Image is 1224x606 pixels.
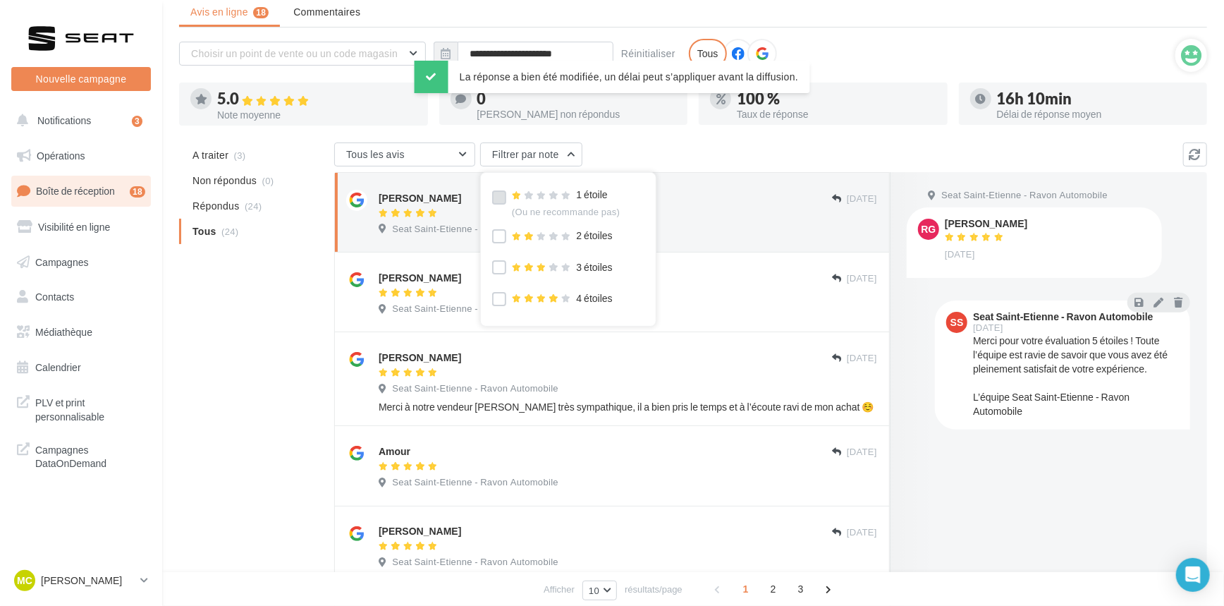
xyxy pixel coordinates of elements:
div: [PERSON_NAME] [379,271,461,285]
span: Opérations [37,150,85,162]
div: Note moyenne [217,110,417,120]
a: Campagnes [8,248,154,277]
div: Seat Saint-Etienne - Ravon Automobile [973,312,1153,322]
span: Seat Saint-Etienne - Ravon Automobile [392,382,558,395]
span: Contacts [35,291,74,303]
span: Seat Saint-Etienne - Ravon Automobile [392,223,558,236]
button: Choisir un point de vente ou un code magasin [179,42,426,66]
div: 3 [132,116,142,127]
div: [PERSON_NAME] [945,219,1027,229]
span: [DATE] [973,323,1003,332]
button: Tous les avis [334,143,475,166]
span: Afficher [544,583,575,596]
span: Visibilité en ligne [38,221,110,233]
span: [DATE] [847,526,877,539]
a: Visibilité en ligne [8,212,154,242]
span: Choisir un point de vente ou un code magasin [191,47,398,59]
button: Réinitialiser [616,45,681,62]
span: résultats/page [625,583,683,596]
span: 1 [735,578,757,600]
span: Notifications [37,114,91,126]
span: Non répondus [192,174,257,188]
span: [DATE] [847,272,877,285]
span: SS [950,315,964,329]
span: 3 [790,578,812,600]
a: PLV et print personnalisable [8,387,154,429]
div: 16h 10min [997,91,1197,107]
span: Seat Saint-Etienne - Ravon Automobile [941,189,1108,202]
a: Boîte de réception18 [8,176,154,206]
span: MC [17,574,32,588]
p: [PERSON_NAME] [41,574,135,588]
div: Taux de réponse [737,109,936,119]
span: (24) [245,200,262,212]
button: Nouvelle campagne [11,67,151,91]
div: [PERSON_NAME] [379,351,461,365]
button: Filtrer par note [480,143,582,166]
span: Boîte de réception [36,185,115,197]
span: Commentaires [293,5,360,19]
div: [PERSON_NAME] [379,524,461,538]
div: [PERSON_NAME] non répondus [477,109,677,119]
div: [PERSON_NAME] [379,191,461,205]
div: 18 [130,186,145,198]
div: Amour [379,444,410,459]
span: Campagnes [35,255,89,267]
div: Merci à notre vendeur [PERSON_NAME] très sympathique, il a bien pris le temps et à l’écoute ravi ... [379,400,877,414]
div: 3 étoiles [512,260,613,275]
span: (0) [262,175,274,186]
span: A traiter [192,148,228,162]
a: MC [PERSON_NAME] [11,567,151,594]
div: Tous [689,39,727,68]
div: 100 % [737,91,936,107]
div: Délai de réponse moyen [997,109,1197,119]
span: (3) [234,150,246,161]
span: 2 [762,578,785,600]
a: Contacts [8,282,154,312]
span: Répondus [192,199,240,213]
a: Calendrier [8,353,154,382]
span: Campagnes DataOnDemand [35,440,145,471]
div: La réponse a bien été modifiée, un délai peut s’appliquer avant la diffusion. [415,61,810,93]
span: RG [922,222,936,236]
a: Opérations [8,141,154,171]
div: Merci pour votre évaluation 5 étoiles ! Toute l’équipe est ravie de savoir que vous avez été plei... [973,334,1179,418]
div: Open Intercom Messenger [1176,558,1210,592]
div: (Ou ne recommande pas) [512,206,620,219]
a: Médiathèque [8,317,154,347]
div: 2 étoiles [512,229,613,243]
span: [DATE] [847,352,877,365]
a: Campagnes DataOnDemand [8,435,154,476]
button: Notifications 3 [8,106,148,135]
span: Seat Saint-Etienne - Ravon Automobile [392,476,558,489]
div: 1 étoile [512,188,620,218]
button: 10 [582,581,617,600]
div: 0 [477,91,677,107]
span: [DATE] [847,446,877,459]
span: [DATE] [945,248,975,261]
div: 5.0 [217,91,417,107]
span: 10 [589,585,599,596]
span: Seat Saint-Etienne - Ravon Automobile [392,303,558,315]
div: 4 étoiles [512,291,613,306]
span: Médiathèque [35,326,92,338]
span: Seat Saint-Etienne - Ravon Automobile [392,556,558,569]
span: [DATE] [847,193,877,205]
span: Tous les avis [346,148,405,160]
span: Calendrier [35,361,81,373]
span: PLV et print personnalisable [35,393,145,423]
